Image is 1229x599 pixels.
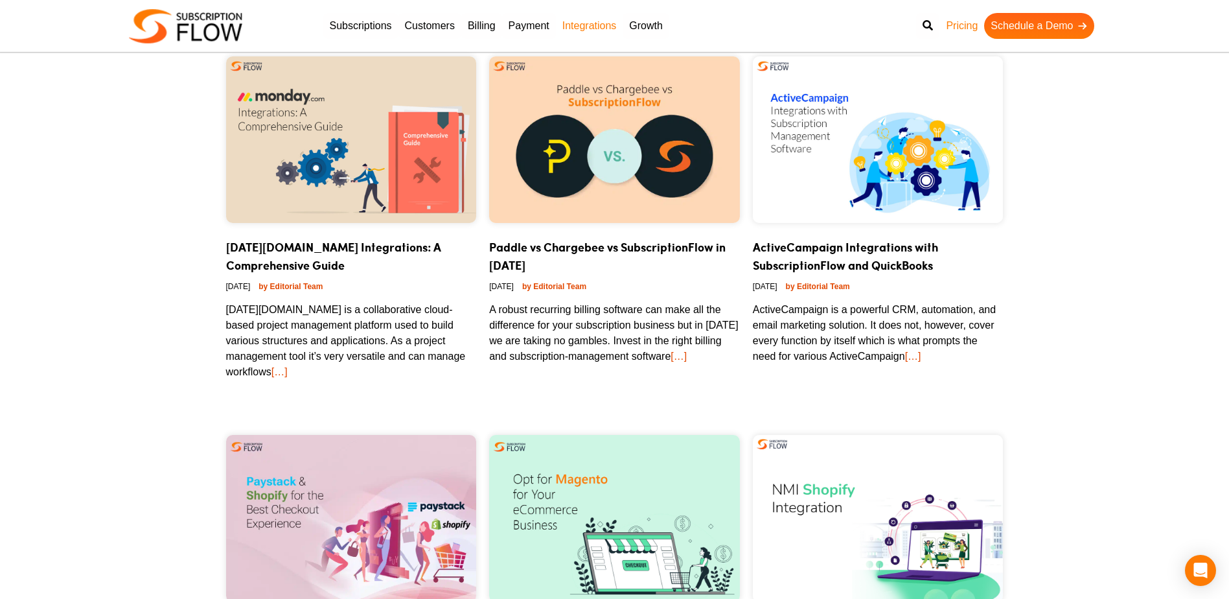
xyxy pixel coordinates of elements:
a: by Editorial Team [517,279,592,294]
a: Customers [398,13,461,39]
div: [DATE] [753,274,1004,302]
a: Paddle vs Chargebee vs SubscriptionFlow in [DATE] [489,239,726,274]
a: Billing [461,13,502,39]
a: Growth [623,13,669,39]
a: by Editorial Team [253,279,328,294]
div: [DATE] [489,274,740,302]
p: [DATE][DOMAIN_NAME] is a collaborative cloud-based project management platform used to build vari... [226,302,477,380]
div: [DATE] [226,274,477,302]
img: Monday com Integrations A Comprehensive Guide [226,56,477,224]
a: by Editorial Team [781,279,855,294]
a: Pricing [939,13,984,39]
a: […] [671,351,687,362]
a: […] [905,351,921,362]
a: ActiveCampaign Integrations with SubscriptionFlow and QuickBooks [753,239,938,274]
a: Subscriptions [323,13,398,39]
a: […] [271,366,288,377]
a: Payment [502,13,556,39]
a: [DATE][DOMAIN_NAME] Integrations: A Comprehensive Guide [226,239,441,274]
img: Paddle vs Chargebee [489,56,740,224]
a: Schedule a Demo [984,13,1094,39]
p: ActiveCampaign is a powerful CRM, automation, and email marketing solution. It does not, however,... [753,302,1004,364]
div: Open Intercom Messenger [1185,555,1216,586]
a: Integrations [556,13,623,39]
img: ActiveCampaign Integrations with Subscription Management Software [753,56,1004,224]
p: A robust recurring billing software can make all the difference for your subscription business bu... [489,302,740,364]
img: Subscriptionflow [129,9,242,43]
